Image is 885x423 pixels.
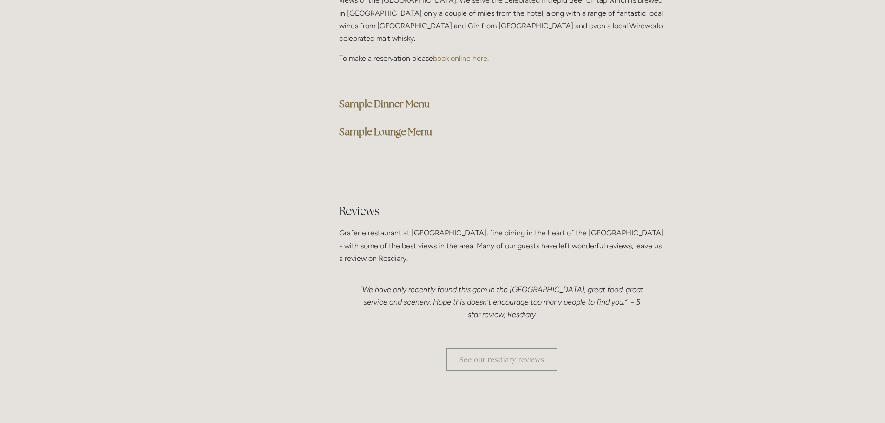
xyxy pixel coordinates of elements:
[339,203,665,219] h2: Reviews
[358,283,646,321] p: “We have only recently found this gem in the [GEOGRAPHIC_DATA], great food, great service and sce...
[339,98,430,110] a: Sample Dinner Menu
[339,227,665,265] p: Grafene restaurant at [GEOGRAPHIC_DATA], fine dining in the heart of the [GEOGRAPHIC_DATA] - with...
[339,52,665,65] p: To make a reservation please .
[446,348,557,371] a: See our resdiary reviews
[339,125,432,138] a: Sample Lounge Menu
[433,54,487,63] a: book online here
